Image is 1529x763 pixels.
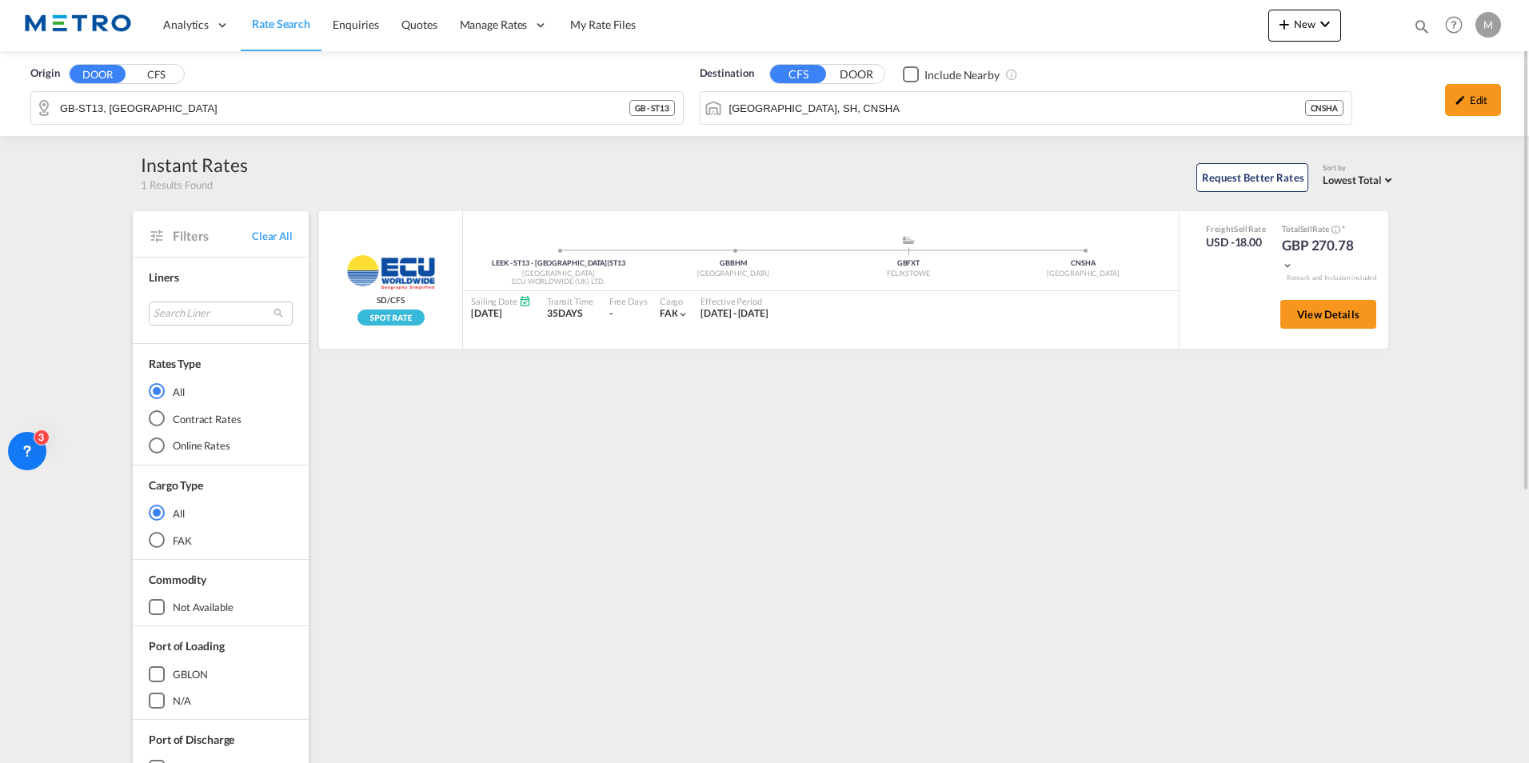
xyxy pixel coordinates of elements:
[1005,68,1018,81] md-icon: Unchecked: Ignores neighbouring ports when fetching rates.Checked : Includes neighbouring ports w...
[729,96,1305,120] input: Search by Port
[24,7,132,43] img: 25181f208a6c11efa6aa1bf80d4cef53.png
[701,92,1352,124] md-input-container: Shanghai, SH, CNSHA
[1440,11,1475,40] div: Help
[141,152,248,178] div: Instant Rates
[635,102,669,114] span: GB - ST13
[252,17,310,30] span: Rate Search
[173,600,234,614] div: not available
[903,66,1000,82] md-checkbox: Checkbox No Ink
[70,65,126,83] button: DOOR
[149,573,206,586] span: Commodity
[149,666,293,682] md-checkbox: GBLON
[1275,18,1335,30] span: New
[701,295,768,307] div: Effective Period
[31,92,683,124] md-input-container: GB-ST13, Staffordshire Moorlands
[1297,308,1359,321] span: View Details
[149,532,293,548] md-radio-button: FAK
[149,270,178,284] span: Liners
[701,307,768,319] span: [DATE] - [DATE]
[1275,14,1294,34] md-icon: icon-plus 400-fg
[660,295,689,307] div: Cargo
[770,65,826,83] button: CFS
[1282,260,1293,271] md-icon: icon-chevron-down
[149,437,293,453] md-radio-button: Online Rates
[646,269,821,279] div: [GEOGRAPHIC_DATA]
[333,18,379,31] span: Enquiries
[677,309,689,320] md-icon: icon-chevron-down
[60,96,629,120] input: Search by Door
[1323,174,1382,186] span: Lowest Total
[700,66,754,82] span: Destination
[1323,170,1396,188] md-select: Select: Lowest Total
[609,307,613,321] div: -
[471,295,531,307] div: Sailing Date
[149,505,293,521] md-radio-button: All
[149,477,203,493] div: Cargo Type
[401,18,437,31] span: Quotes
[173,667,208,681] div: GBLON
[1305,100,1344,116] div: CNSHA
[357,310,425,326] div: Rollable available
[1300,224,1313,234] span: Sell
[899,236,918,244] md-icon: assets/icons/custom/ship-fill.svg
[339,254,443,290] img: ECU WORLDWIDE (UK) LTD.
[1268,10,1341,42] button: icon-plus 400-fgNewicon-chevron-down
[1196,163,1308,192] button: Request Better Rates
[609,295,648,307] div: Free Days
[1282,223,1362,236] div: Total Rate
[1475,12,1501,38] div: M
[1323,163,1396,174] div: Sort by
[149,410,293,426] md-radio-button: Contract Rates
[660,307,678,319] span: FAK
[1280,300,1376,329] button: View Details
[149,356,201,372] div: Rates Type
[471,307,531,321] div: [DATE]
[547,295,593,307] div: Transit Time
[828,66,884,84] button: DOOR
[492,258,609,267] span: LEEK - ST13 - [GEOGRAPHIC_DATA]
[1413,18,1431,35] md-icon: icon-magnify
[1455,94,1466,106] md-icon: icon-pencil
[1340,224,1345,234] span: Subject to Remarks
[1206,234,1266,250] div: USD -18.00
[1445,84,1501,116] div: icon-pencilEdit
[173,693,191,708] div: N/A
[1440,11,1467,38] span: Help
[149,383,293,399] md-radio-button: All
[547,307,593,321] div: 35DAYS
[1329,223,1340,235] button: Spot Rates are dynamic & can fluctuate with time
[471,269,646,279] div: [GEOGRAPHIC_DATA]
[570,18,636,31] span: My Rate Files
[149,639,225,653] span: Port of Loading
[701,307,768,321] div: 01 Sep 2025 - 30 Sep 2025
[1413,18,1431,42] div: icon-magnify
[1206,223,1266,234] div: Freight Rate
[149,693,293,709] md-checkbox: N/A
[173,227,252,245] span: Filters
[1315,14,1335,34] md-icon: icon-chevron-down
[460,17,528,33] span: Manage Rates
[471,277,646,287] div: ECU WORLDWIDE (UK) LTD.
[1282,236,1362,274] div: GBP 270.78
[141,178,213,192] span: 1 Results Found
[924,67,1000,83] div: Include Nearby
[607,258,609,267] span: |
[163,17,209,33] span: Analytics
[252,229,293,243] span: Clear All
[377,294,404,306] span: SD/CFS
[149,733,234,746] span: Port of Discharge
[1275,274,1388,282] div: Remark and Inclusion included
[646,258,821,269] div: GBBHM
[609,258,625,267] span: ST13
[357,310,425,326] img: Spot_rate_v2.png
[996,258,1171,269] div: CNSHA
[996,269,1171,279] div: [GEOGRAPHIC_DATA]
[30,66,59,82] span: Origin
[519,295,531,307] md-icon: Schedules Available
[128,66,184,84] button: CFS
[821,258,996,269] div: GBFXT
[821,269,996,279] div: FELIXSTOWE
[1234,224,1248,234] span: Sell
